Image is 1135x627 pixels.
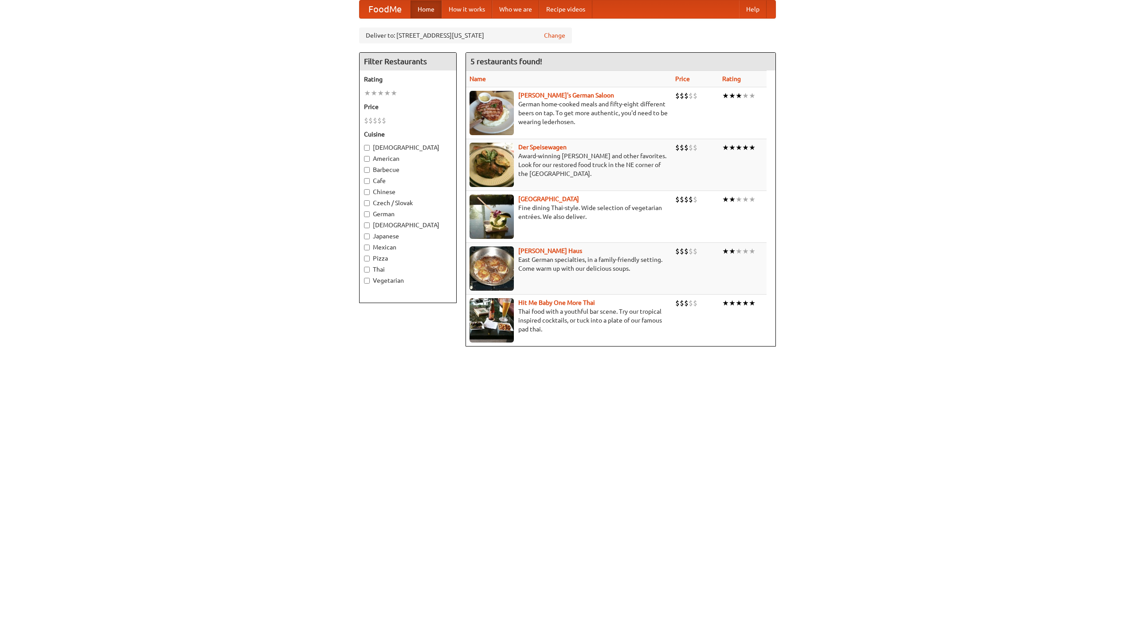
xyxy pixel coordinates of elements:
li: $ [693,143,697,152]
label: Chinese [364,187,452,196]
p: East German specialties, in a family-friendly setting. Come warm up with our delicious soups. [470,255,668,273]
li: $ [680,91,684,101]
a: How it works [442,0,492,18]
li: ★ [736,246,742,256]
li: $ [680,246,684,256]
li: $ [675,298,680,308]
li: ★ [729,91,736,101]
p: German home-cooked meals and fifty-eight different beers on tap. To get more authentic, you'd nee... [470,100,668,126]
ng-pluralize: 5 restaurants found! [470,57,542,66]
li: ★ [736,143,742,152]
input: American [364,156,370,162]
li: $ [684,195,689,204]
img: kohlhaus.jpg [470,246,514,291]
h5: Cuisine [364,130,452,139]
label: Pizza [364,254,452,263]
li: ★ [729,195,736,204]
label: Japanese [364,232,452,241]
label: German [364,210,452,218]
li: ★ [729,246,736,256]
li: $ [684,246,689,256]
label: [DEMOGRAPHIC_DATA] [364,221,452,230]
p: Fine dining Thai-style. Wide selection of vegetarian entrées. We also deliver. [470,203,668,221]
a: [PERSON_NAME] Haus [518,247,582,254]
li: ★ [742,195,749,204]
li: $ [675,91,680,101]
label: Vegetarian [364,276,452,285]
input: Thai [364,267,370,273]
li: $ [675,195,680,204]
label: Cafe [364,176,452,185]
h5: Price [364,102,452,111]
label: Czech / Slovak [364,199,452,207]
li: $ [368,116,373,125]
h5: Rating [364,75,452,84]
li: ★ [377,88,384,98]
li: ★ [364,88,371,98]
li: $ [680,298,684,308]
li: ★ [729,143,736,152]
li: ★ [736,91,742,101]
li: ★ [729,298,736,308]
li: ★ [384,88,391,98]
li: $ [689,195,693,204]
li: $ [693,298,697,308]
li: ★ [371,88,377,98]
input: Chinese [364,189,370,195]
li: $ [693,91,697,101]
input: Vegetarian [364,278,370,284]
p: Thai food with a youthful bar scene. Try our tropical inspired cocktails, or tuck into a plate of... [470,307,668,334]
li: $ [684,298,689,308]
li: ★ [742,143,749,152]
h4: Filter Restaurants [360,53,456,70]
input: [DEMOGRAPHIC_DATA] [364,145,370,151]
label: Barbecue [364,165,452,174]
li: ★ [749,91,755,101]
img: speisewagen.jpg [470,143,514,187]
li: $ [680,143,684,152]
input: Mexican [364,245,370,250]
div: Deliver to: [STREET_ADDRESS][US_STATE] [359,27,572,43]
li: $ [689,298,693,308]
li: ★ [749,246,755,256]
b: Der Speisewagen [518,144,567,151]
li: ★ [722,246,729,256]
li: $ [680,195,684,204]
li: ★ [736,298,742,308]
input: [DEMOGRAPHIC_DATA] [364,222,370,228]
img: satay.jpg [470,195,514,239]
li: ★ [722,91,729,101]
input: Pizza [364,256,370,261]
li: ★ [722,298,729,308]
li: ★ [742,91,749,101]
input: Cafe [364,178,370,184]
a: Help [739,0,767,18]
li: $ [675,143,680,152]
label: Thai [364,265,452,274]
li: $ [684,91,689,101]
a: Rating [722,75,741,82]
label: [DEMOGRAPHIC_DATA] [364,143,452,152]
li: $ [689,91,693,101]
a: Price [675,75,690,82]
li: $ [675,246,680,256]
li: $ [382,116,386,125]
li: ★ [722,143,729,152]
li: $ [684,143,689,152]
li: $ [689,143,693,152]
input: Czech / Slovak [364,200,370,206]
b: Hit Me Baby One More Thai [518,299,595,306]
li: ★ [736,195,742,204]
img: babythai.jpg [470,298,514,343]
input: Japanese [364,234,370,239]
li: $ [373,116,377,125]
li: ★ [749,143,755,152]
a: FoodMe [360,0,411,18]
a: [PERSON_NAME]'s German Saloon [518,92,614,99]
label: American [364,154,452,163]
li: ★ [391,88,397,98]
li: $ [364,116,368,125]
li: $ [689,246,693,256]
